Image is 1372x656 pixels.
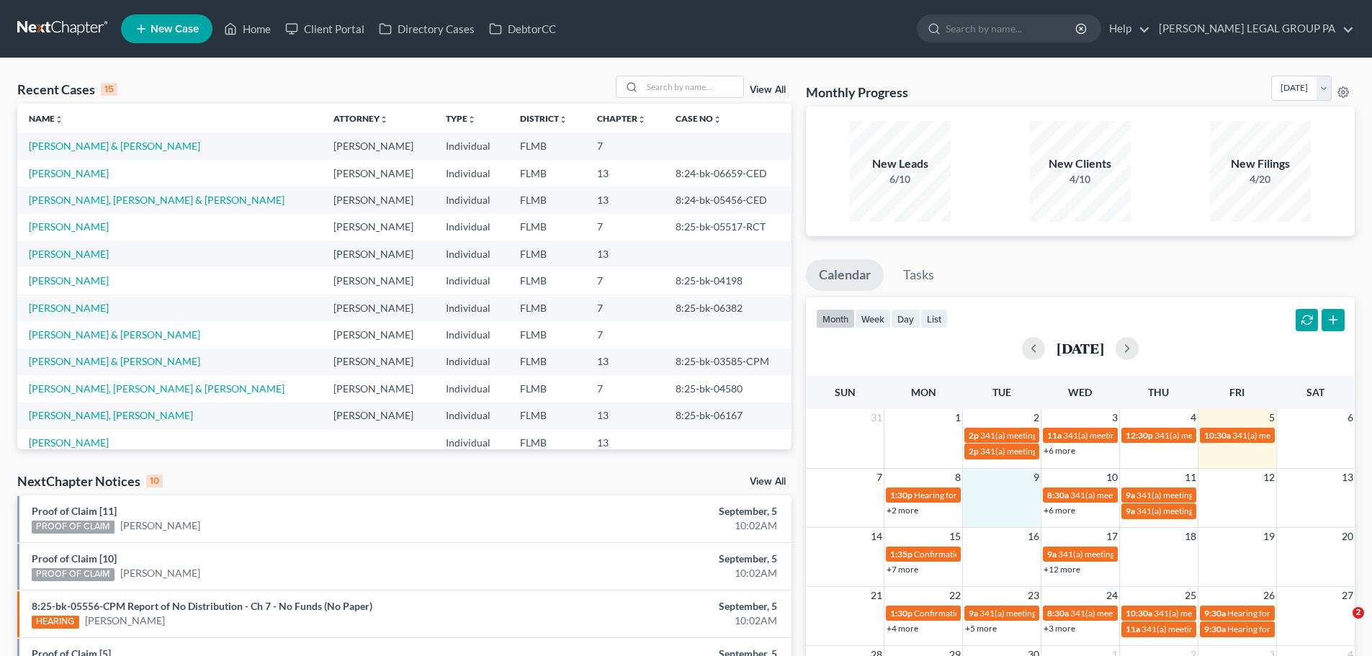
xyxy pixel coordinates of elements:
[29,355,200,367] a: [PERSON_NAME] & [PERSON_NAME]
[1102,16,1150,42] a: Help
[29,167,109,179] a: [PERSON_NAME]
[890,608,913,619] span: 1:30p
[887,564,918,575] a: +7 more
[85,614,165,628] a: [PERSON_NAME]
[1183,528,1198,545] span: 18
[1340,528,1355,545] span: 20
[1047,490,1069,500] span: 8:30a
[1152,16,1354,42] a: [PERSON_NAME] LEGAL GROUP PA
[1063,430,1278,441] span: 341(a) meeting for [PERSON_NAME] & [PERSON_NAME]
[914,549,1155,560] span: Confirmation Hearing for [PERSON_NAME] & [PERSON_NAME]
[890,549,913,560] span: 1:35p
[890,259,947,291] a: Tasks
[482,16,563,42] a: DebtorCC
[322,349,434,375] td: [PERSON_NAME]
[816,309,855,328] button: month
[1183,587,1198,604] span: 25
[434,321,508,348] td: Individual
[891,309,920,328] button: day
[508,132,586,159] td: FLMB
[322,403,434,429] td: [PERSON_NAME]
[954,469,962,486] span: 8
[637,115,646,124] i: unfold_more
[120,518,200,533] a: [PERSON_NAME]
[508,375,586,402] td: FLMB
[869,528,884,545] span: 14
[1126,608,1152,619] span: 10:30a
[586,267,664,294] td: 7
[538,599,777,614] div: September, 5
[992,386,1011,398] span: Tue
[217,16,278,42] a: Home
[1136,490,1275,500] span: 341(a) meeting for [PERSON_NAME]
[538,552,777,566] div: September, 5
[1262,469,1276,486] span: 12
[1148,386,1169,398] span: Thu
[597,113,646,124] a: Chapterunfold_more
[29,382,284,395] a: [PERSON_NAME], [PERSON_NAME] & [PERSON_NAME]
[855,309,891,328] button: week
[29,194,284,206] a: [PERSON_NAME], [PERSON_NAME] & [PERSON_NAME]
[1070,490,1209,500] span: 341(a) meeting for [PERSON_NAME]
[29,436,109,449] a: [PERSON_NAME]
[1044,505,1075,516] a: +6 more
[333,113,388,124] a: Attorneyunfold_more
[1126,430,1153,441] span: 12:30p
[850,156,951,172] div: New Leads
[1268,409,1276,426] span: 5
[1346,409,1355,426] span: 6
[920,309,948,328] button: list
[586,429,664,456] td: 13
[29,328,200,341] a: [PERSON_NAME] & [PERSON_NAME]
[1030,172,1131,187] div: 4/10
[322,321,434,348] td: [PERSON_NAME]
[1183,469,1198,486] span: 11
[969,446,979,457] span: 2p
[120,566,200,580] a: [PERSON_NAME]
[1126,506,1135,516] span: 9a
[1323,607,1358,642] iframe: Intercom live chat
[914,490,1026,500] span: Hearing for [PERSON_NAME]
[434,160,508,187] td: Individual
[434,349,508,375] td: Individual
[508,429,586,456] td: FLMB
[664,403,792,429] td: 8:25-bk-06167
[1026,528,1041,545] span: 16
[954,409,962,426] span: 1
[508,403,586,429] td: FLMB
[1262,528,1276,545] span: 19
[32,600,372,612] a: 8:25-bk-05556-CPM Report of No Distribution - Ch 7 - No Funds (No Paper)
[55,115,63,124] i: unfold_more
[979,608,1118,619] span: 341(a) meeting for [PERSON_NAME]
[586,375,664,402] td: 7
[1142,624,1281,634] span: 341(a) meeting for [PERSON_NAME]
[29,302,109,314] a: [PERSON_NAME]
[586,349,664,375] td: 13
[664,214,792,241] td: 8:25-bk-05517-RCT
[1047,430,1062,441] span: 11a
[1136,506,1275,516] span: 341(a) meeting for [PERSON_NAME]
[322,295,434,321] td: [PERSON_NAME]
[1058,549,1273,560] span: 341(a) meeting for [PERSON_NAME] & [PERSON_NAME]
[1111,409,1119,426] span: 3
[322,241,434,267] td: [PERSON_NAME]
[1340,587,1355,604] span: 27
[664,349,792,375] td: 8:25-bk-03585-CPM
[17,472,163,490] div: NextChapter Notices
[372,16,482,42] a: Directory Cases
[664,295,792,321] td: 8:25-bk-06382
[322,132,434,159] td: [PERSON_NAME]
[887,505,918,516] a: +2 more
[1189,409,1198,426] span: 4
[980,446,1196,457] span: 341(a) meeting for [PERSON_NAME] & [PERSON_NAME]
[146,475,163,487] div: 10
[1105,528,1119,545] span: 17
[32,505,117,517] a: Proof of Claim [11]
[322,187,434,213] td: [PERSON_NAME]
[1068,386,1092,398] span: Wed
[101,83,117,96] div: 15
[29,220,109,233] a: [PERSON_NAME]
[559,115,568,124] i: unfold_more
[29,248,109,260] a: [PERSON_NAME]
[32,568,115,581] div: PROOF OF CLAIM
